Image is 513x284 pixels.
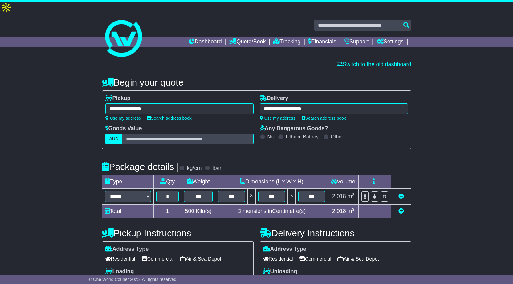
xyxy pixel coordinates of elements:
a: Support [344,37,369,47]
span: 500 [185,208,194,214]
span: m [348,193,355,199]
a: Quote/Book [229,37,266,47]
td: Type [102,175,153,189]
td: Kilo(s) [181,205,215,218]
span: Commercial [299,254,331,264]
td: Total [102,205,153,218]
h4: Begin your quote [102,77,411,87]
h4: Package details | [102,162,179,172]
a: Add new item [398,208,404,214]
label: Other [331,134,343,140]
a: Dashboard [189,37,222,47]
td: Weight [181,175,215,189]
h4: Delivery Instructions [260,228,411,238]
label: lb/in [212,165,222,172]
h4: Pickup Instructions [102,228,254,238]
a: Settings [377,37,404,47]
td: Volume [328,175,359,189]
label: AUD [105,134,123,144]
span: Air & Sea Depot [180,254,221,264]
span: m [348,208,355,214]
label: No [267,134,274,140]
a: Remove this item [398,193,404,199]
label: Goods Value [105,125,142,132]
a: Switch to the old dashboard [337,61,411,67]
label: Unloading [263,268,297,275]
span: Air & Sea Depot [337,254,379,264]
label: Any Dangerous Goods? [260,125,328,132]
label: Address Type [263,246,307,253]
td: Qty [153,175,181,189]
span: 2.018 [332,208,346,214]
label: Lithium Battery [286,134,319,140]
span: Residential [105,254,135,264]
span: © One World Courier 2025. All rights reserved. [89,277,178,282]
span: Residential [263,254,293,264]
td: x [247,189,255,205]
sup: 3 [352,207,355,212]
label: Loading [105,268,134,275]
td: 1 [153,205,181,218]
a: Tracking [273,37,300,47]
a: Search address book [302,116,346,121]
td: Dimensions in Centimetre(s) [215,205,328,218]
a: Use my address [105,116,141,121]
label: Delivery [260,95,288,102]
td: Dimensions (L x W x H) [215,175,328,189]
label: Address Type [105,246,149,253]
span: 2.018 [332,193,346,199]
label: Pickup [105,95,131,102]
label: kg/cm [187,165,202,172]
a: Financials [308,37,336,47]
a: Search address book [147,116,192,121]
a: Use my address [260,116,295,121]
sup: 3 [352,192,355,197]
span: Commercial [141,254,173,264]
td: x [287,189,295,205]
